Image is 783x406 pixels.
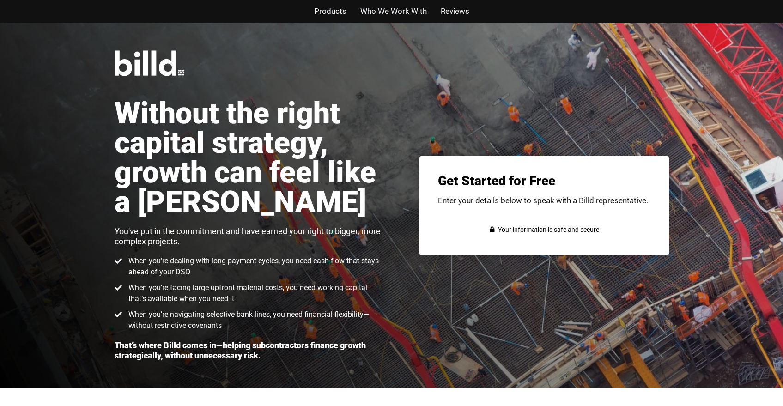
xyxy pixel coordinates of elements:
[126,282,382,304] span: When you’re facing large upfront material costs, you need working capital that’s available when y...
[126,255,382,278] span: When you’re dealing with long payment cycles, you need cash flow that stays ahead of your DSO
[115,340,382,360] p: That’s where Billd comes in—helping subcontractors finance growth strategically, without unnecess...
[115,226,382,246] p: You've put in the commitment and have earned your right to bigger, more complex projects.
[314,5,346,18] a: Products
[360,5,427,18] a: Who We Work With
[438,175,650,188] h3: Get Started for Free
[438,197,650,205] p: Enter your details below to speak with a Billd representative.
[441,5,469,18] a: Reviews
[115,99,382,217] h1: Without the right capital strategy, growth can feel like a [PERSON_NAME]
[126,309,382,331] span: When you’re navigating selective bank lines, you need financial flexibility—without restrictive c...
[496,223,599,236] span: Your information is safe and secure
